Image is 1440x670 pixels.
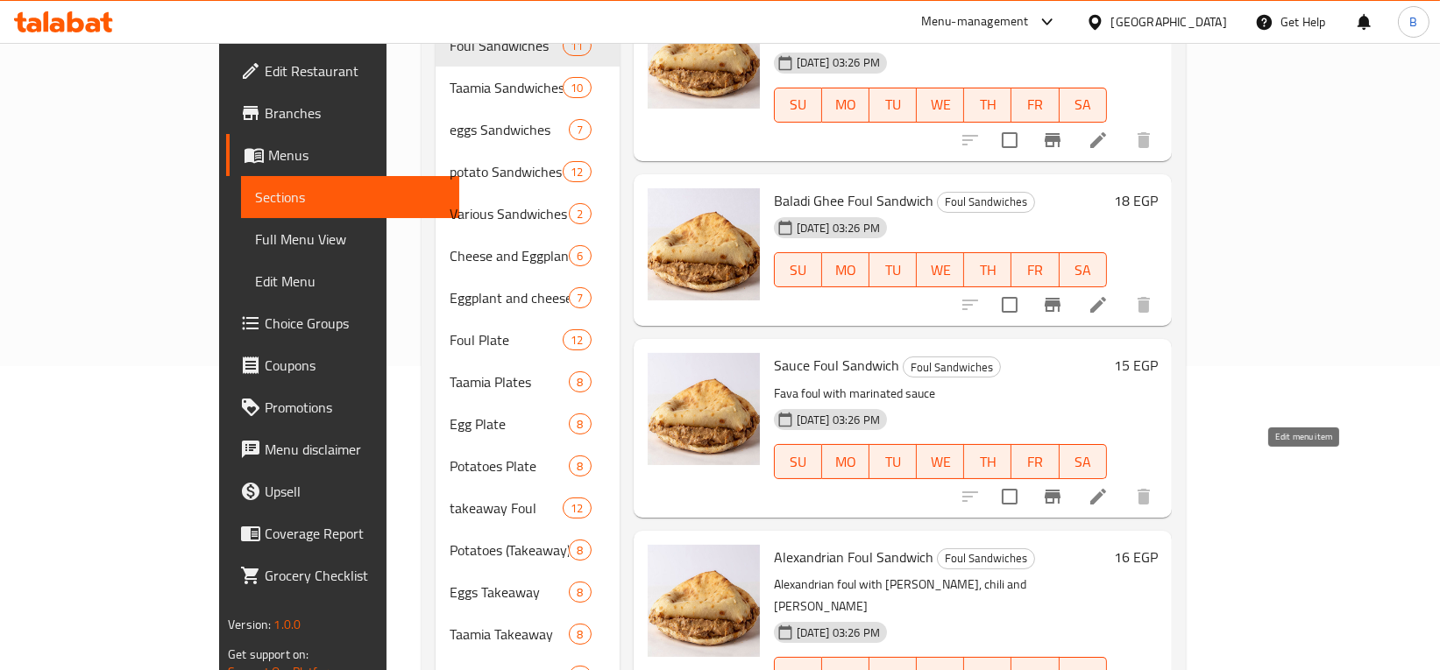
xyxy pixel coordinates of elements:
[876,92,910,117] span: TU
[964,444,1011,479] button: TH
[790,624,887,641] span: [DATE] 03:26 PM
[570,206,590,222] span: 2
[450,582,570,603] span: Eggs Takeaway
[924,92,957,117] span: WE
[964,252,1011,287] button: TH
[255,271,445,292] span: Edit Menu
[436,67,620,109] div: Taamia Sandwiches10
[436,529,620,571] div: Potatoes (Takeaway)8
[226,302,459,344] a: Choice Groups
[241,218,459,260] a: Full Menu View
[1018,92,1052,117] span: FR
[971,449,1004,475] span: TH
[782,92,815,117] span: SU
[570,458,590,475] span: 8
[563,329,591,350] div: items
[869,444,917,479] button: TU
[869,88,917,123] button: TU
[903,356,1001,377] div: Foul Sandwiches
[268,145,445,166] span: Menus
[436,109,620,151] div: eggs Sandwiches7
[570,584,590,601] span: 8
[1011,252,1059,287] button: FR
[450,413,570,434] span: Egg Plate
[226,428,459,470] a: Menu disclaimer
[782,449,815,475] span: SU
[938,192,1034,212] span: Foul Sandwiches
[450,287,570,308] span: Eggplant and cheese plates
[570,626,590,643] span: 8
[450,624,570,645] span: Taamia Takeaway
[971,257,1004,283] span: TH
[1088,294,1109,315] a: Edit menu item
[1123,284,1165,326] button: delete
[265,523,445,544] span: Coverage Report
[774,544,933,570] span: Alexandrian Foul Sandwich
[569,371,591,392] div: items
[436,25,620,67] div: Foul Sandwiches11
[241,176,459,218] a: Sections
[436,445,620,487] div: Potatoes Plate8
[774,352,899,378] span: Sauce Foul Sandwich
[450,329,564,350] span: Foul Plate
[991,122,1028,159] span: Select to update
[564,164,590,180] span: 12
[228,613,271,636] span: Version:
[563,35,591,56] div: items
[876,257,910,283] span: TU
[904,357,1000,377] span: Foul Sandwiches
[1067,449,1100,475] span: SA
[564,38,590,54] span: 11
[436,613,620,655] div: Taamia Takeaway8
[255,229,445,250] span: Full Menu View
[265,481,445,502] span: Upsell
[822,444,869,479] button: MO
[436,361,620,403] div: Taamia Plates8
[450,161,564,182] div: potato Sandwiches
[450,203,570,224] span: Various Sandwiches
[569,624,591,645] div: items
[450,497,564,518] div: takeaway Foul
[450,35,564,56] span: Foul Sandwiches
[774,444,822,479] button: SU
[450,540,570,561] span: Potatoes (Takeaway)
[829,92,862,117] span: MO
[265,102,445,123] span: Branches
[450,455,570,476] span: Potatoes Plate
[1032,119,1074,161] button: Branch-specific-item
[273,613,301,636] span: 1.0.0
[1060,252,1107,287] button: SA
[564,500,590,517] span: 12
[790,220,887,236] span: [DATE] 03:26 PM
[570,248,590,264] span: 6
[436,571,620,613] div: Eggs Takeaway8
[1114,545,1158,569] h6: 16 EGP
[921,11,1029,32] div: Menu-management
[924,257,957,283] span: WE
[450,119,570,140] span: eggs Sandwiches
[917,88,964,123] button: WE
[937,548,1035,569] div: Foul Sandwiches
[265,313,445,334] span: Choice Groups
[829,257,862,283] span: MO
[1114,353,1158,377] h6: 15 EGP
[450,77,564,98] span: Taamia Sandwiches
[226,92,459,134] a: Branches
[917,252,964,287] button: WE
[564,332,590,349] span: 12
[569,203,591,224] div: items
[228,643,309,666] span: Get support on:
[938,548,1034,568] span: Foul Sandwiches
[1123,119,1165,161] button: delete
[436,403,620,445] div: Egg Plate8
[829,449,862,475] span: MO
[1032,476,1074,518] button: Branch-specific-item
[1011,444,1059,479] button: FR
[436,151,620,193] div: potato Sandwiches12
[226,386,459,428] a: Promotions
[436,319,620,361] div: Foul Plate12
